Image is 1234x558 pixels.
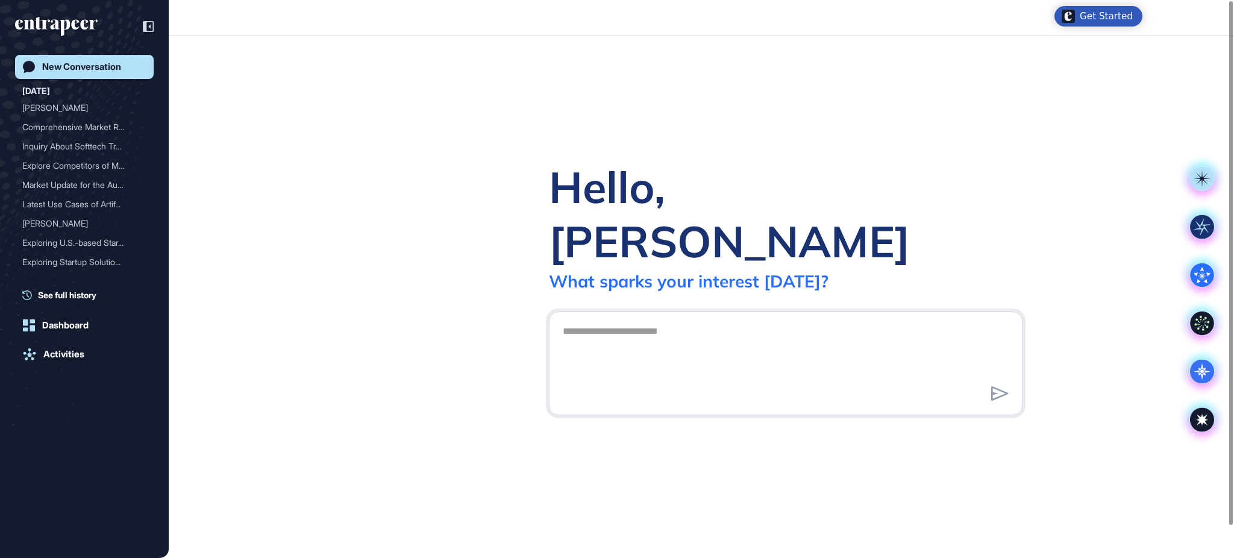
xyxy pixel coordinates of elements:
[22,118,137,137] div: Comprehensive Market Repo...
[22,156,146,175] div: Explore Competitors of Maxitech
[1054,6,1142,27] div: Open Get Started checklist
[42,61,121,72] div: New Conversation
[1080,10,1133,22] div: Get Started
[22,175,146,195] div: Market Update for the Automotive Sector Over the Last 2 Weeks
[15,17,98,36] div: entrapeer-logo
[22,214,137,233] div: [PERSON_NAME]
[22,195,146,214] div: Latest Use Cases of Artificial Intelligence
[1062,10,1075,23] img: launcher-image-alternative-text
[549,271,828,292] div: What sparks your interest [DATE]?
[22,98,137,118] div: [PERSON_NAME]
[22,289,154,301] a: See full history
[22,233,137,252] div: Exploring U.S.-based Star...
[22,252,146,272] div: Exploring Startup Solutions for Managing Excel Macros and Enhancing Automation
[22,137,137,156] div: Inquiry About Softtech Tr...
[15,313,154,337] a: Dashboard
[549,160,1023,268] div: Hello, [PERSON_NAME]
[22,137,146,156] div: Inquiry About Softtech Tracking Services
[38,289,96,301] span: See full history
[15,342,154,366] a: Activities
[22,156,137,175] div: Explore Competitors of Ma...
[22,252,137,272] div: Exploring Startup Solutio...
[22,195,137,214] div: Latest Use Cases of Artif...
[22,98,146,118] div: Reese
[22,214,146,233] div: Curie
[15,55,154,79] a: New Conversation
[42,320,89,331] div: Dashboard
[22,84,50,98] div: [DATE]
[43,349,84,360] div: Activities
[22,175,137,195] div: Market Update for the Aut...
[22,233,146,252] div: Exploring U.S.-based Startups for Managing Excel Macros and Supporting Japanese Language
[22,118,146,137] div: Comprehensive Market Report on China's Future Societal Trends and Technology Enablers towards 203...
